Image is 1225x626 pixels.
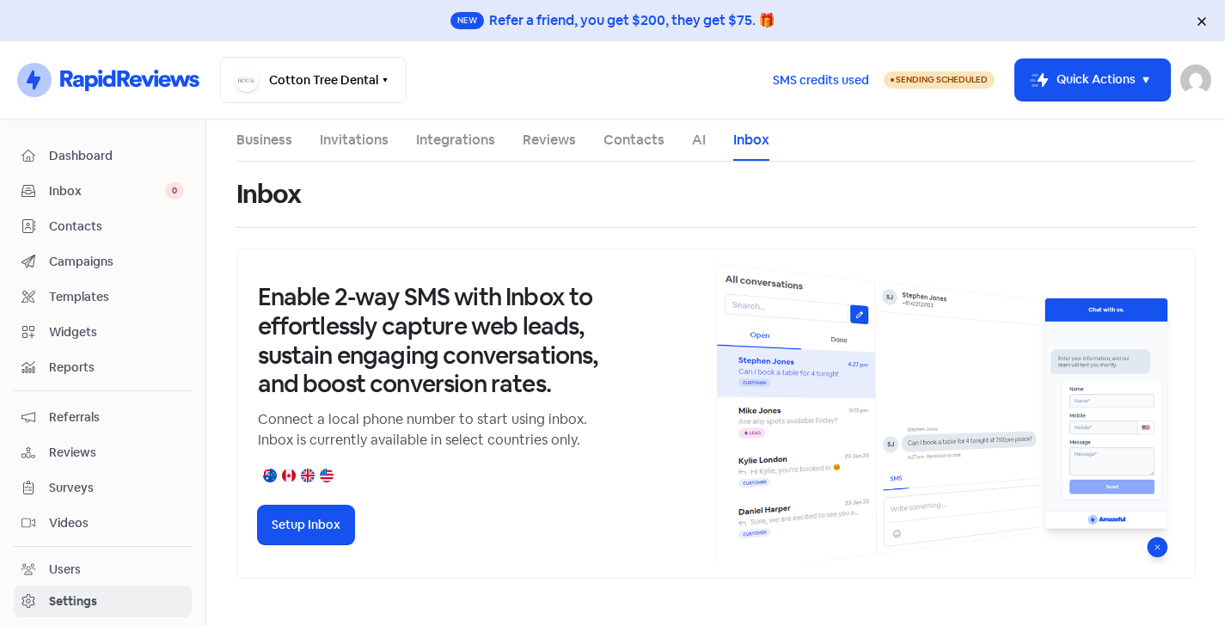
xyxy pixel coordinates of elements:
[733,130,769,150] a: Inbox
[14,554,192,586] a: Users
[14,437,192,469] a: Reviews
[14,586,192,617] a: Settings
[301,469,315,482] img: united-kingdom.png
[450,12,484,29] span: New
[49,323,184,341] span: Widgets
[758,70,884,88] a: SMS credits used
[49,288,184,306] span: Templates
[523,130,576,150] a: Reviews
[416,130,495,150] a: Integrations
[14,211,192,242] a: Contacts
[220,57,407,103] button: Cotton Tree Dental
[14,246,192,278] a: Campaigns
[14,281,192,313] a: Templates
[773,71,869,89] span: SMS credits used
[165,182,184,199] span: 0
[489,10,775,31] div: Refer a friend, you get $200, they get $75. 🎁
[49,408,184,427] span: Referrals
[320,130,389,150] a: Invitations
[49,561,81,579] div: Users
[49,218,184,236] span: Contacts
[49,253,184,271] span: Campaigns
[236,130,292,150] a: Business
[692,130,706,150] a: AI
[896,74,988,85] span: Sending Scheduled
[49,182,165,200] span: Inbox
[14,175,192,207] a: Inbox 0
[14,472,192,504] a: Surveys
[603,130,665,150] a: Contacts
[263,469,277,482] img: australia.png
[49,359,184,377] span: Reports
[49,514,184,532] span: Videos
[258,409,602,451] p: Connect a local phone number to start using inbox. Inbox is currently available in select countri...
[320,469,334,482] img: united-states.png
[49,444,184,462] span: Reviews
[884,70,995,90] a: Sending Scheduled
[49,479,184,497] span: Surveys
[49,147,184,165] span: Dashboard
[282,469,296,482] img: canada.png
[14,140,192,172] a: Dashboard
[258,283,602,398] h3: Enable 2-way SMS with Inbox to effortlessly capture web leads, sustain engaging conversations, an...
[49,592,97,611] div: Settings
[14,352,192,384] a: Reports
[14,316,192,348] a: Widgets
[1180,64,1211,95] img: User
[716,263,1174,564] img: inbox-default-image-2.png
[14,507,192,539] a: Videos
[236,167,302,222] h1: Inbox
[258,506,354,544] button: Setup Inbox
[1015,59,1170,101] button: Quick Actions
[14,402,192,433] a: Referrals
